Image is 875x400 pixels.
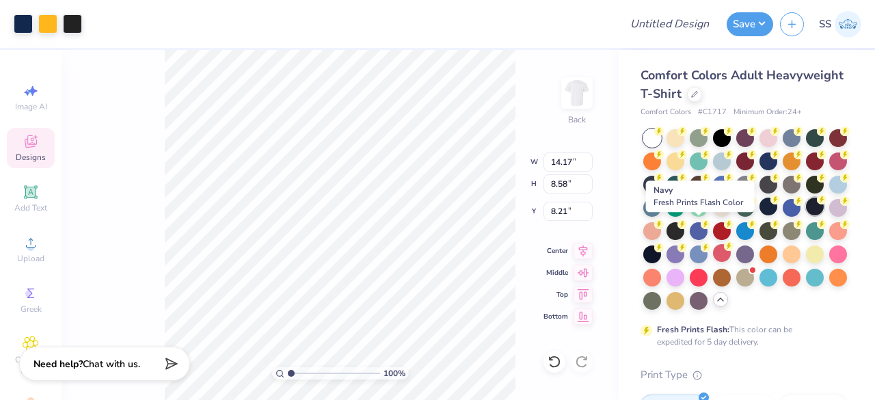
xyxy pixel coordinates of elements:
span: Add Text [14,202,47,213]
span: Greek [21,304,42,315]
span: Chat with us. [83,358,140,371]
img: Sonia Seth [835,11,861,38]
span: Fresh Prints Flash Color [654,197,743,208]
span: Center [543,246,568,256]
div: Print Type [641,367,848,383]
div: This color can be expedited for 5 day delivery. [657,323,825,348]
strong: Fresh Prints Flash: [657,324,729,335]
span: 100 % [383,367,405,379]
strong: Need help? [33,358,83,371]
span: SS [819,16,831,32]
span: Image AI [15,101,47,112]
span: # C1717 [698,107,727,118]
div: Back [568,114,586,126]
span: Top [543,290,568,299]
button: Save [727,12,773,36]
span: Middle [543,268,568,278]
span: Comfort Colors [641,107,691,118]
span: Minimum Order: 24 + [733,107,802,118]
div: Navy [646,181,755,212]
input: Untitled Design [619,10,720,38]
span: Clipart & logos [7,354,55,376]
span: Upload [17,253,44,264]
img: Back [563,79,591,107]
span: Bottom [543,312,568,321]
a: SS [819,11,861,38]
span: Comfort Colors Adult Heavyweight T-Shirt [641,67,844,102]
span: Designs [16,152,46,163]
